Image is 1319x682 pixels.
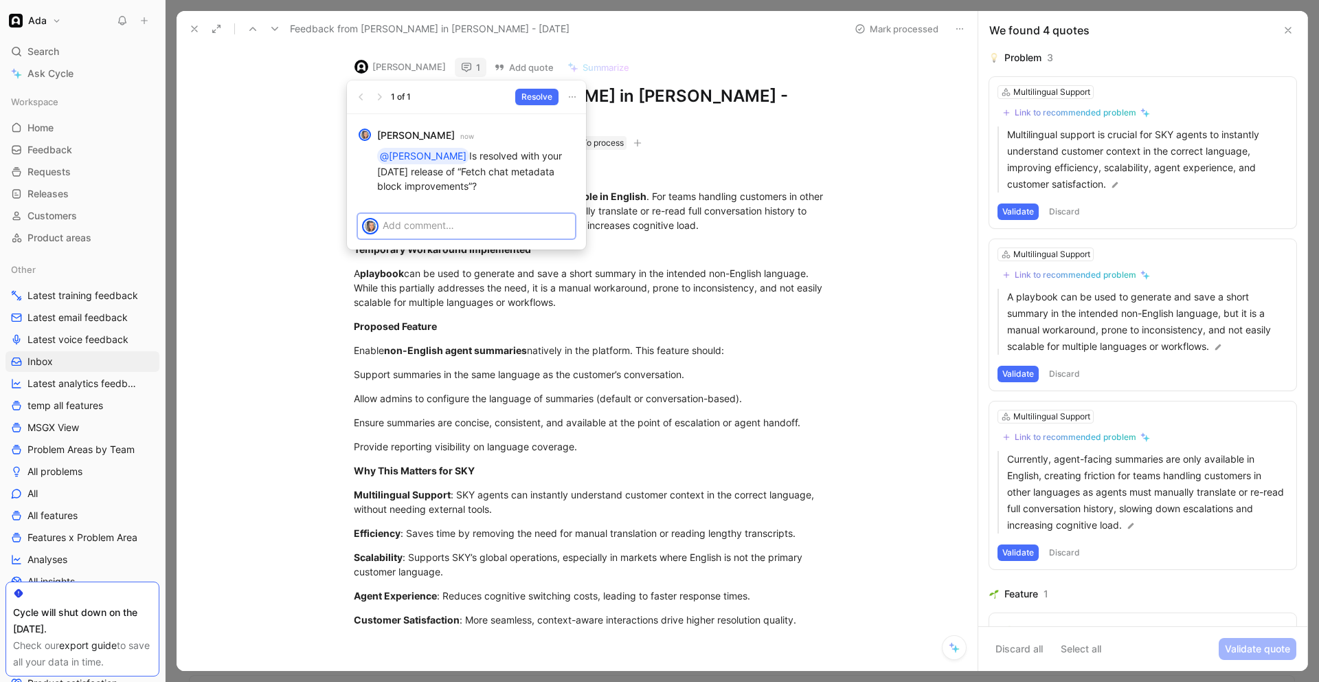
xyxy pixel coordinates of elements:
div: 1 of 1 [391,90,411,104]
span: Resolve [521,90,552,104]
small: now [460,130,474,142]
img: avatar [360,130,370,140]
p: Is resolved with your [DATE] release of “Fetch chat metadata block improvements”? [377,148,575,193]
button: Resolve [515,89,559,105]
div: @[PERSON_NAME] [380,148,466,164]
strong: [PERSON_NAME] [377,127,455,144]
img: avatar [363,219,377,233]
